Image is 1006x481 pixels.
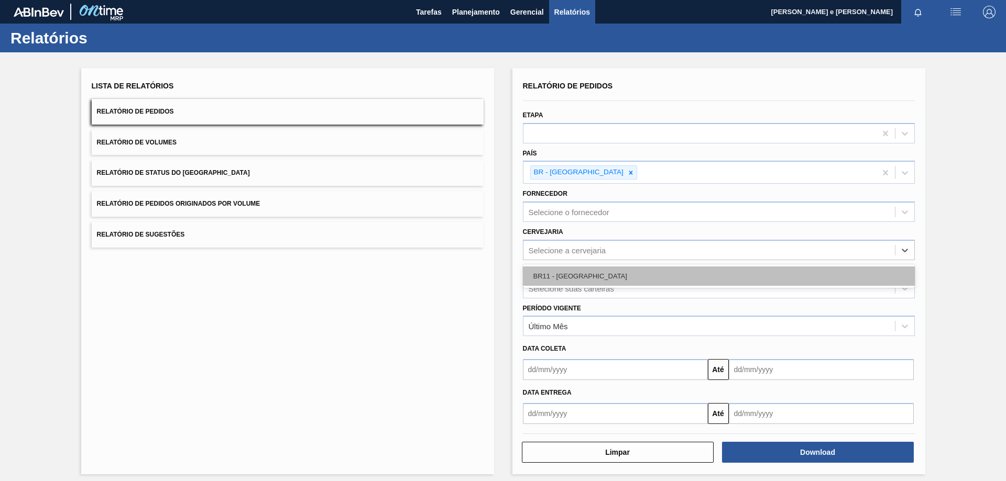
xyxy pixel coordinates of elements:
button: Relatório de Pedidos Originados por Volume [92,191,484,217]
input: dd/mm/yyyy [729,403,914,424]
button: Notificações [901,5,935,19]
button: Relatório de Pedidos [92,99,484,125]
div: BR11 - [GEOGRAPHIC_DATA] [523,266,915,286]
span: Relatório de Pedidos [97,108,174,115]
span: Tarefas [416,6,442,18]
span: Lista de Relatórios [92,82,174,90]
input: dd/mm/yyyy [729,359,914,380]
h1: Relatórios [10,32,196,44]
span: Relatório de Volumes [97,139,177,146]
input: dd/mm/yyyy [523,359,708,380]
button: Relatório de Volumes [92,130,484,155]
div: Selecione a cervejaria [529,245,606,254]
div: Último Mês [529,322,568,331]
span: Relatório de Pedidos Originados por Volume [97,200,260,207]
label: País [523,150,537,157]
button: Até [708,359,729,380]
label: Cervejaria [523,228,563,236]
button: Relatório de Sugestões [92,222,484,248]
div: BR - [GEOGRAPHIC_DATA] [531,166,625,179]
label: Etapa [523,111,543,119]
button: Limpar [522,442,714,463]
label: Fornecedor [523,190,567,197]
button: Download [722,442,914,463]
span: Relatório de Pedidos [523,82,613,90]
span: Relatório de Status do [GEOGRAPHIC_DATA] [97,169,250,176]
span: Planejamento [452,6,500,18]
span: Data entrega [523,389,572,396]
img: userActions [949,6,962,18]
div: Selecione suas carteiras [529,284,614,293]
span: Relatórios [554,6,590,18]
img: Logout [983,6,996,18]
span: Gerencial [510,6,544,18]
img: TNhmsLtSVTkK8tSr43FrP2fwEKptu5GPRR3wAAAABJRU5ErkJggg== [14,7,64,17]
div: Selecione o fornecedor [529,208,609,217]
input: dd/mm/yyyy [523,403,708,424]
span: Relatório de Sugestões [97,231,185,238]
label: Período Vigente [523,305,581,312]
button: Até [708,403,729,424]
span: Data coleta [523,345,566,352]
button: Relatório de Status do [GEOGRAPHIC_DATA] [92,160,484,186]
